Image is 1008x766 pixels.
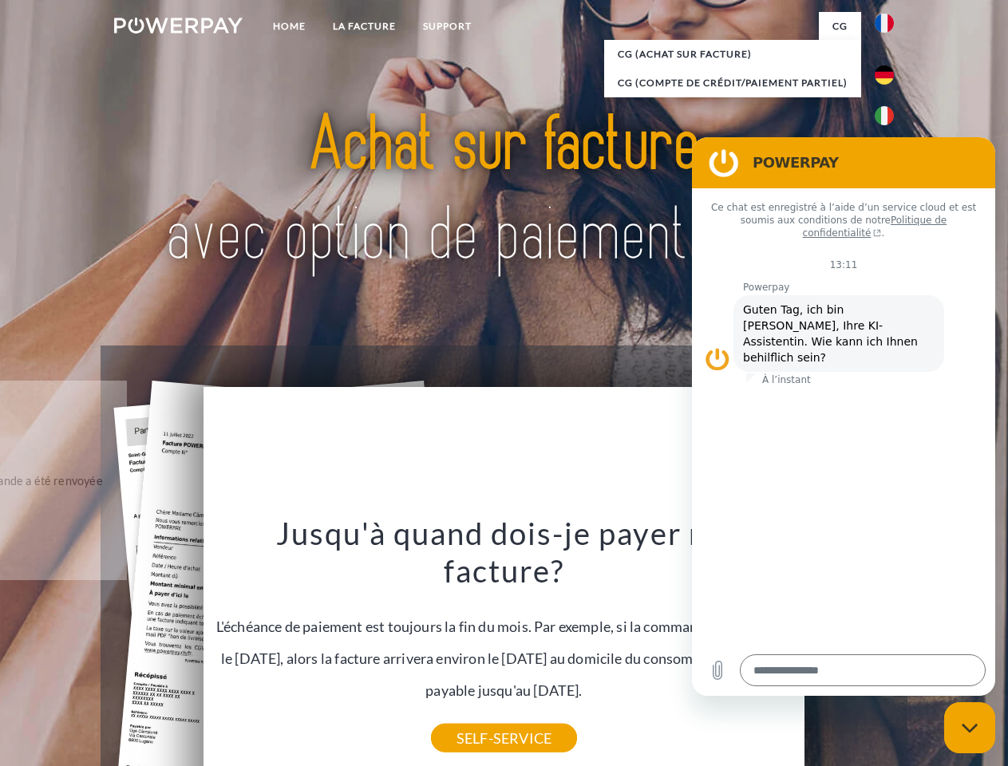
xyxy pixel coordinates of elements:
[409,12,485,41] a: Support
[319,12,409,41] a: LA FACTURE
[875,14,894,33] img: fr
[259,12,319,41] a: Home
[819,12,861,41] a: CG
[604,40,861,69] a: CG (achat sur facture)
[431,724,577,752] a: SELF-SERVICE
[152,77,856,306] img: title-powerpay_fr.svg
[875,65,894,85] img: de
[692,137,995,696] iframe: Fenêtre de messagerie
[944,702,995,753] iframe: Bouton de lancement de la fenêtre de messagerie, conversation en cours
[213,514,796,590] h3: Jusqu'à quand dois-je payer ma facture?
[213,514,796,738] div: L'échéance de paiement est toujours la fin du mois. Par exemple, si la commande a été passée le [...
[604,69,861,97] a: CG (Compte de crédit/paiement partiel)
[114,18,243,34] img: logo-powerpay-white.svg
[875,106,894,125] img: it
